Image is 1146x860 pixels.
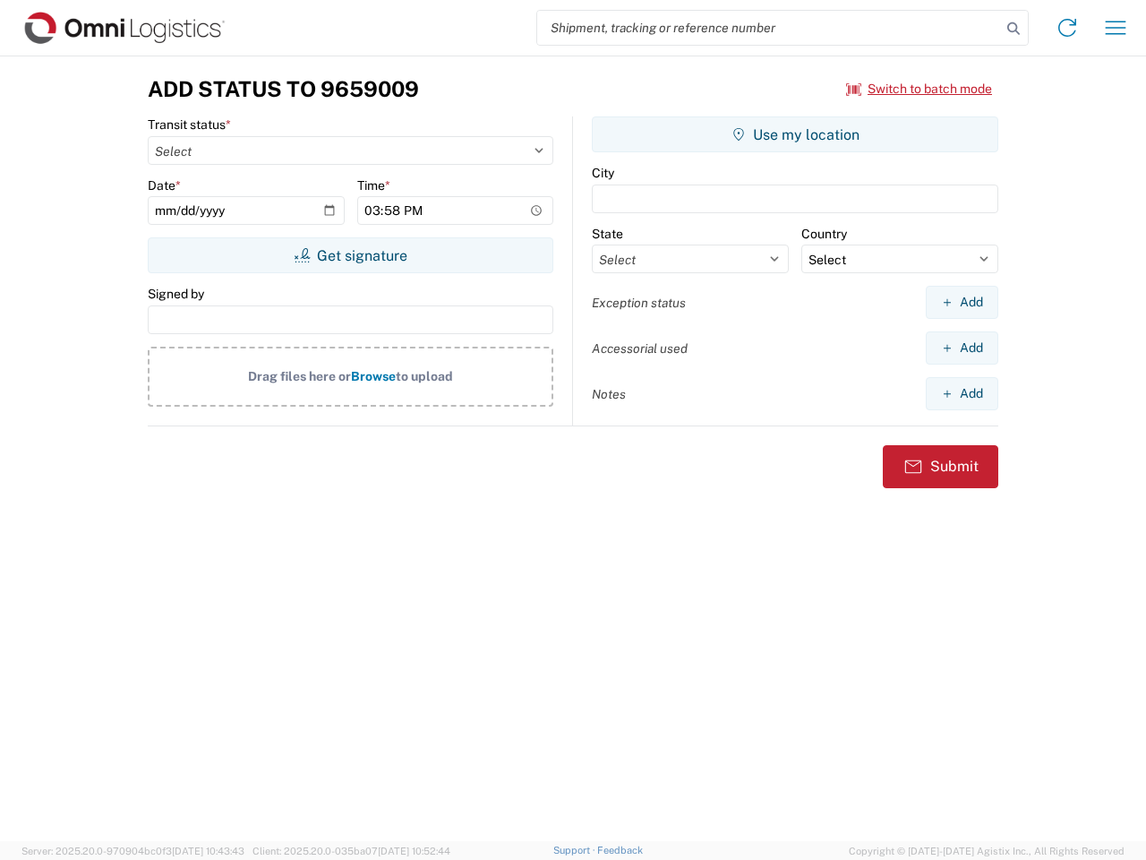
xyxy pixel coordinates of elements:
[592,386,626,402] label: Notes
[21,846,244,856] span: Server: 2025.20.0-970904bc0f3
[357,177,390,193] label: Time
[592,340,688,357] label: Accessorial used
[248,369,351,383] span: Drag files here or
[172,846,244,856] span: [DATE] 10:43:43
[592,165,614,181] label: City
[148,76,419,102] h3: Add Status to 9659009
[148,177,181,193] label: Date
[378,846,450,856] span: [DATE] 10:52:44
[396,369,453,383] span: to upload
[597,845,643,856] a: Feedback
[537,11,1001,45] input: Shipment, tracking or reference number
[553,845,598,856] a: Support
[351,369,396,383] span: Browse
[252,846,450,856] span: Client: 2025.20.0-035ba07
[926,331,998,365] button: Add
[148,286,204,302] label: Signed by
[148,116,231,133] label: Transit status
[926,286,998,319] button: Add
[849,843,1125,859] span: Copyright © [DATE]-[DATE] Agistix Inc., All Rights Reserved
[592,295,686,311] label: Exception status
[592,116,998,152] button: Use my location
[846,74,992,104] button: Switch to batch mode
[883,445,998,488] button: Submit
[592,226,623,242] label: State
[801,226,847,242] label: Country
[926,377,998,410] button: Add
[148,237,553,273] button: Get signature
